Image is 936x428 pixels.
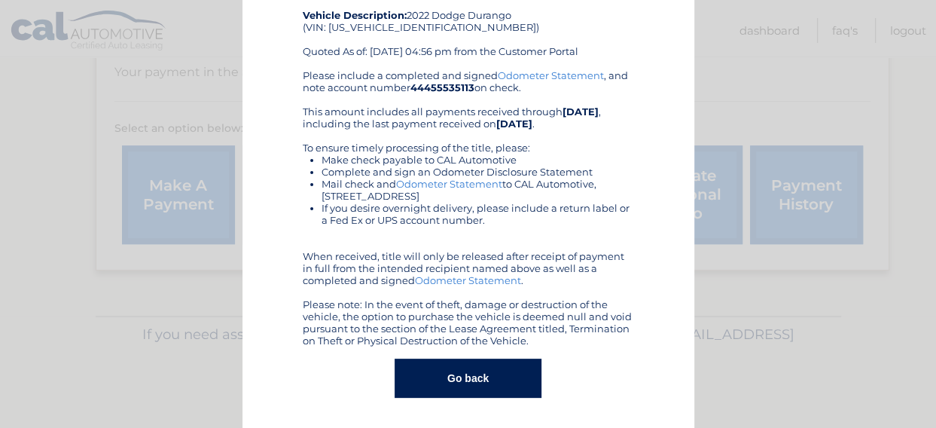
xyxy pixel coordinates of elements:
[395,359,541,398] button: Go back
[322,178,634,202] li: Mail check and to CAL Automotive, [STREET_ADDRESS]
[496,118,532,130] b: [DATE]
[303,9,407,21] strong: Vehicle Description:
[303,69,634,347] div: Please include a completed and signed , and note account number on check. This amount includes al...
[415,274,521,286] a: Odometer Statement
[396,178,502,190] a: Odometer Statement
[322,166,634,178] li: Complete and sign an Odometer Disclosure Statement
[410,81,474,93] b: 44455535113
[563,105,599,118] b: [DATE]
[322,154,634,166] li: Make check payable to CAL Automotive
[322,202,634,226] li: If you desire overnight delivery, please include a return label or a Fed Ex or UPS account number.
[498,69,604,81] a: Odometer Statement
